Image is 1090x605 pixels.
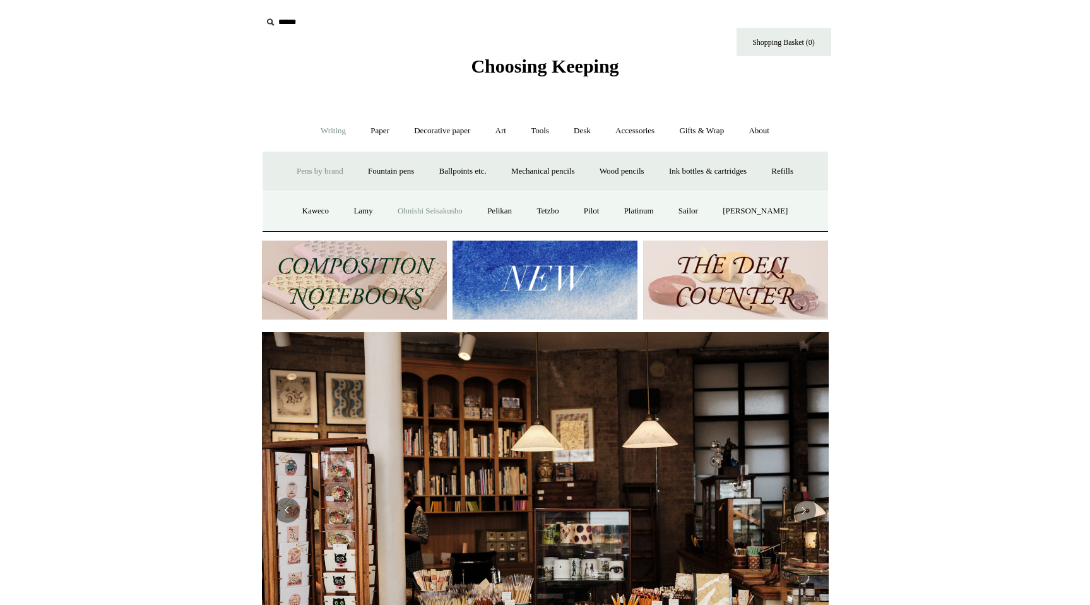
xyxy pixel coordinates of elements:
a: Mechanical pencils [500,155,586,188]
a: Pens by brand [285,155,355,188]
a: Fountain pens [357,155,425,188]
a: About [737,114,781,148]
a: Accessories [604,114,666,148]
a: Decorative paper [403,114,482,148]
a: Sailor [667,195,709,228]
a: Platinum [613,195,665,228]
a: Shopping Basket (0) [737,28,831,56]
img: 202302 Composition ledgers.jpg__PID:69722ee6-fa44-49dd-a067-31375e5d54ec [262,241,447,320]
button: Next [791,498,816,523]
a: Refills [760,155,805,188]
img: The Deli Counter [643,241,828,320]
a: Choosing Keeping [471,66,619,75]
a: Pilot [572,195,611,228]
a: Tetzbo [525,195,570,228]
a: Kaweco [291,195,341,228]
a: [PERSON_NAME] [711,195,799,228]
a: Paper [359,114,401,148]
a: Tools [519,114,560,148]
a: Wood pencils [588,155,656,188]
img: New.jpg__PID:f73bdf93-380a-4a35-bcfe-7823039498e1 [453,241,637,320]
a: Pelikan [476,195,523,228]
a: Ballpoints etc. [428,155,498,188]
a: Ohnishi Seisakusho [386,195,474,228]
a: Gifts & Wrap [668,114,735,148]
a: Desk [562,114,602,148]
a: Writing [309,114,357,148]
a: Art [484,114,518,148]
span: Choosing Keeping [471,56,619,76]
button: Previous [275,498,300,523]
a: Ink bottles & cartridges [658,155,758,188]
a: Lamy [342,195,384,228]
